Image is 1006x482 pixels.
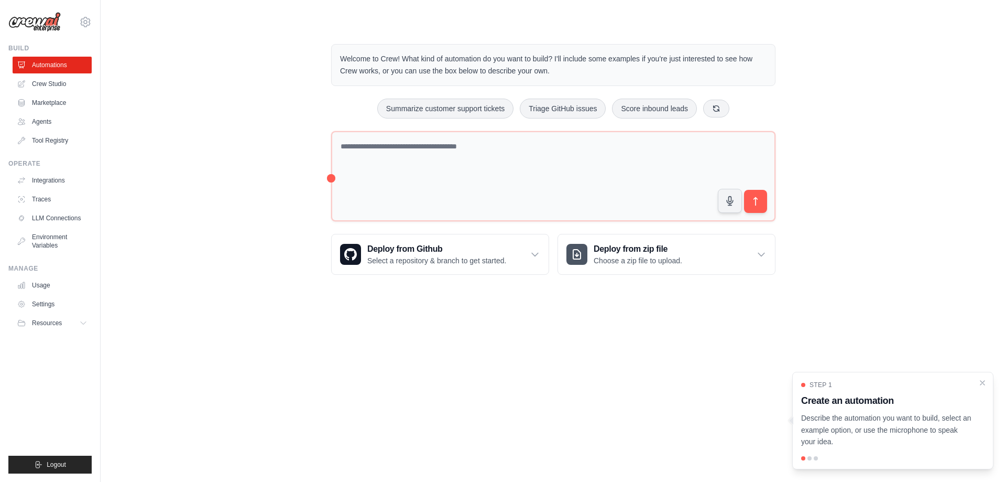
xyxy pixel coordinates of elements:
a: Usage [13,277,92,294]
p: Choose a zip file to upload. [594,255,682,266]
span: Logout [47,460,66,469]
span: Resources [32,319,62,327]
a: Environment Variables [13,229,92,254]
div: Widget de chat [954,432,1006,482]
button: Resources [13,315,92,331]
a: LLM Connections [13,210,92,227]
a: Automations [13,57,92,73]
a: Marketplace [13,94,92,111]
a: Crew Studio [13,76,92,92]
a: Agents [13,113,92,130]
img: Logo [8,12,61,32]
a: Settings [13,296,92,313]
button: Close walkthrough [978,379,987,387]
p: Select a repository & branch to get started. [367,255,506,266]
h3: Deploy from Github [367,243,506,255]
button: Summarize customer support tickets [377,99,513,119]
button: Logout [8,456,92,474]
div: Build [8,44,92,52]
h3: Deploy from zip file [594,243,682,255]
p: Welcome to Crew! What kind of automation do you want to build? I'll include some examples if you'... [340,53,767,77]
h3: Create an automation [801,393,972,408]
a: Tool Registry [13,132,92,149]
button: Score inbound leads [612,99,697,119]
p: Describe the automation you want to build, select an example option, or use the microphone to spe... [801,412,972,448]
a: Integrations [13,172,92,189]
div: Manage [8,264,92,273]
button: Triage GitHub issues [520,99,606,119]
iframe: Chat Widget [954,432,1006,482]
div: Operate [8,159,92,168]
span: Step 1 [810,381,832,389]
a: Traces [13,191,92,208]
